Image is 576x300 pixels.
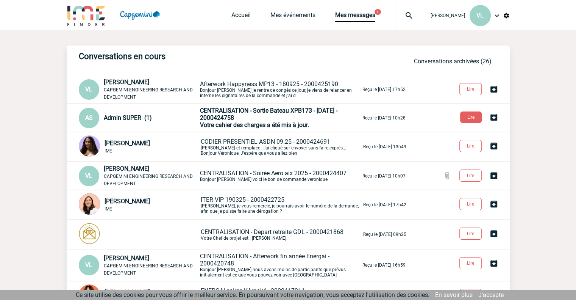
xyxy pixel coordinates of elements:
span: VL [85,172,92,179]
span: AS [85,114,93,121]
div: Conversation privée : Client - Agence [79,108,198,128]
div: Conversation privée : Client - Agence [79,79,198,100]
span: VL [85,261,92,269]
span: CENTRALISATION - Sortie Bateau XPB173 - [DATE] - 2000424758 [200,107,337,121]
img: Archiver la conversation [489,199,498,209]
p: Reçu le [DATE] 10h07 [362,173,406,179]
a: Lire [454,113,489,120]
p: [PERSON_NAME] et remplace - j'ai cliqué sur envoyer sans faire exprès... Bonjour Véronique, J'esp... [201,138,362,156]
span: Votre cahier des charges a été mis à jour. [200,121,309,129]
div: Conversation privée : Client - Agence [79,135,199,158]
button: Lire [459,83,482,95]
a: Lire [453,259,489,266]
p: Bonjour [PERSON_NAME] voici le bon de commande veronique [200,170,361,182]
span: CAPGEMINI ENGINEERING RESEARCH AND DEVELOPMENT [104,263,193,276]
p: Reçu le [DATE] 16h59 [362,262,406,268]
button: Lire [459,170,482,182]
button: Lire [460,112,482,123]
button: Lire [459,228,482,240]
span: ENERGAI soiree KAraoké - 2000417911 [201,287,305,294]
a: VL [PERSON_NAME] CAPGEMINI ENGINEERING RESEARCH AND DEVELOPMENT CENTRALISATION - Soirée Aero aix ... [79,172,406,179]
p: [PERSON_NAME], je vous remercie, je pourrais avoir le numéro de la demande, afin que je puisse fa... [201,196,362,214]
div: Conversation privée : Client - Agence [79,193,199,216]
h3: Conversations en cours [79,52,306,61]
a: J'accepte [478,291,504,298]
span: [PERSON_NAME] [105,198,150,205]
span: CENTRALISATION - Depart retraite GDL - 2000421868 [201,228,343,236]
p: Reçu le [DATE] 10h28 [362,115,406,121]
button: 1 [375,9,381,15]
a: Conversations archivées (26) [414,58,492,65]
a: [PERSON_NAME] IME ITER VIP 190325 - 2000422725[PERSON_NAME], je vous remercie, je pourrais avoir ... [79,201,406,208]
span: [PERSON_NAME] [104,165,149,172]
img: Archiver la conversation [489,113,498,122]
span: ITER VIP 190325 - 2000422725 [201,196,284,203]
img: 131234-0.jpg [79,135,100,157]
a: VL [PERSON_NAME] CAPGEMINI ENGINEERING RESEARCH AND DEVELOPMENT Afterwork Happyness MP13 - 180925... [79,85,406,93]
p: Votre Chef de projet est : [PERSON_NAME]. [201,228,362,241]
a: Lire [453,142,489,149]
img: 129834-0.png [79,193,100,215]
a: Accueil [231,11,251,22]
div: Conversation privée : Client - Agence [79,254,198,276]
span: IME [105,148,112,154]
a: Mes messages [335,11,375,22]
img: Archiver la conversation [489,229,498,238]
span: Afterwork Happyness MP13 - 180925 - 2000425190 [200,80,338,88]
img: IME-Finder [67,5,106,26]
img: Archiver la conversation [489,85,498,94]
span: CAPGEMINI ENGINEERING RESEARCH AND DEVELOPMENT [104,87,193,100]
button: Lire [459,140,482,152]
a: Lire [453,85,489,92]
div: Conversation privée : Client - Agence [79,165,198,187]
span: [PERSON_NAME] [431,13,465,18]
a: VL [PERSON_NAME] CAPGEMINI ENGINEERING RESEARCH AND DEVELOPMENT CENTRALISATION - Afterwork fin an... [79,261,406,268]
p: Reçu le [DATE] 13h49 [363,144,406,149]
button: Lire [459,257,482,269]
p: Reçu le [DATE] 17h42 [363,202,406,207]
a: AS Admin SUPER (1) CENTRALISATION - Sortie Bateau XPB173 - [DATE] - 2000424758Votre cahier des ch... [79,114,406,121]
p: Bonjour [PERSON_NAME] nous avons moins de participants que prévus initialement est ce que vous po... [200,253,361,278]
img: Archiver la conversation [489,141,498,151]
a: Lire [453,200,489,207]
a: Mes événements [270,11,315,22]
span: VL [85,86,92,93]
p: Reçu le [DATE] 09h25 [363,232,406,237]
span: IME [105,206,112,212]
span: Admin SUPER (1) [104,114,152,121]
a: Lire [453,229,489,237]
a: CENTRALISATION - Depart retraite GDL - 2000421868Votre Chef de projet est : [PERSON_NAME]. Reçu l... [79,230,406,237]
span: CODIER PRESENTIEL ASDN 09.25 - 2000424691 [201,138,330,145]
p: Bonjour [PERSON_NAME] je rentre de congés ce jour, je viens de relancer en interne les signataire... [200,80,361,98]
span: CENTRALISATION - Afterwork fin année Energai - 2000420748 [200,253,329,267]
span: CAPGEMINI ENGINEERING RESEARCH AND DEVELOPMENT [104,174,193,186]
a: Lire [453,171,489,179]
span: [PERSON_NAME] [105,289,150,296]
img: Archiver la conversation [489,171,498,180]
a: [PERSON_NAME] IME CODIER PRESENTIEL ASDN 09.25 - 2000424691[PERSON_NAME] et remplace - j'ai cliqu... [79,143,406,150]
img: photonotifcontact.png [79,223,100,244]
span: Ce site utilise des cookies pour vous offrir le meilleur service. En poursuivant votre navigation... [76,291,429,298]
button: Lire [459,198,482,210]
span: [PERSON_NAME] [104,79,149,86]
img: Archiver la conversation [489,259,498,268]
p: Reçu le [DATE] 17h52 [362,87,406,92]
span: [PERSON_NAME] [105,140,150,147]
span: [PERSON_NAME] [104,254,149,262]
span: CENTRALISATION - Soirée Aero aix 2025 - 2000424407 [200,170,347,177]
a: En savoir plus [435,291,473,298]
div: Conversation privée : Client - Agence [79,223,199,246]
span: VL [476,12,484,19]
